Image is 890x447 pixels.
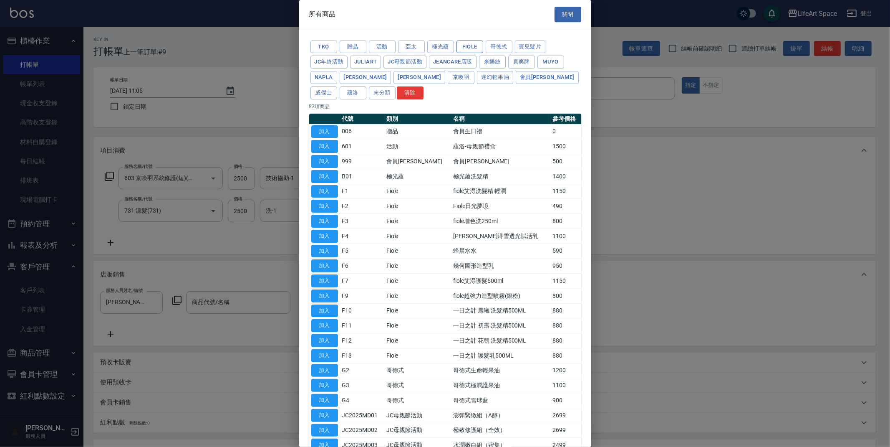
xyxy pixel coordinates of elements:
button: 蘊洛 [340,86,366,99]
td: 哥德式極潤護果油 [451,378,550,393]
td: 活動 [384,139,451,154]
span: 所有商品 [309,10,336,18]
td: 1100 [550,378,581,393]
td: Fiole [384,244,451,259]
button: Fiole [456,41,483,53]
button: JC年終活動 [310,56,348,69]
td: 900 [550,393,581,408]
button: 關閉 [555,7,581,22]
td: Fiole [384,318,451,333]
td: 880 [550,318,581,333]
td: 950 [550,259,581,274]
td: Fiole [384,274,451,289]
td: Fiole [384,214,451,229]
button: 加入 [311,379,338,392]
td: F6 [340,259,384,274]
button: 米樂絲 [479,56,506,69]
button: 加入 [311,349,338,362]
td: F1 [340,184,384,199]
button: 寶兒髮片 [515,41,546,53]
td: 一日之計 晨曦 洗髮精500ML [451,303,550,318]
button: 威傑士 [310,86,337,99]
td: 極光蘊 [384,169,451,184]
button: 真爽牌 [508,56,535,69]
td: fiole艾淂護髮500ml [451,274,550,289]
td: 蜂晨水水 [451,244,550,259]
td: 590 [550,244,581,259]
td: Fiole [384,184,451,199]
button: JeanCare店販 [429,56,477,69]
td: B01 [340,169,384,184]
td: 1200 [550,363,581,378]
td: 澎彈緊緻組（A醇） [451,408,550,423]
td: 極光蘊洗髮精 [451,169,550,184]
button: 活動 [369,41,396,53]
button: 加入 [311,259,338,272]
td: JC母親節活動 [384,408,451,423]
td: G3 [340,378,384,393]
button: 加入 [311,170,338,183]
td: F3 [340,214,384,229]
button: 加入 [311,230,338,243]
td: 490 [550,199,581,214]
td: 哥德式 [384,363,451,378]
td: 一日之計 護髮乳500ML [451,348,550,363]
td: Fiole [384,229,451,244]
td: 601 [340,139,384,154]
td: 哥德式生命輕果油 [451,363,550,378]
td: fiole增色洗250ml [451,214,550,229]
button: 加入 [311,319,338,332]
button: 迷幻輕果油 [477,71,513,84]
td: fiole超強力造型噴霧(銀粉) [451,288,550,303]
td: 2699 [550,423,581,438]
th: 名稱 [451,114,550,124]
td: 1150 [550,274,581,289]
td: [PERSON_NAME]淂雪透光賦活乳 [451,229,550,244]
td: 極致修護組（全效） [451,423,550,438]
button: 加入 [311,334,338,347]
td: 500 [550,154,581,169]
td: JC2025MD01 [340,408,384,423]
td: F11 [340,318,384,333]
td: Fiole [384,333,451,348]
td: 哥德式 [384,378,451,393]
button: 加入 [311,245,338,258]
button: 極光蘊 [427,41,454,53]
td: F10 [340,303,384,318]
td: F7 [340,274,384,289]
button: 加入 [311,305,338,317]
td: F4 [340,229,384,244]
button: 加入 [311,185,338,198]
td: G4 [340,393,384,408]
td: 贈品 [384,124,451,139]
td: F13 [340,348,384,363]
td: fiole艾淂洗髮精 輕潤 [451,184,550,199]
button: JC母親節活動 [383,56,426,69]
td: 800 [550,288,581,303]
button: 贈品 [340,41,366,53]
td: 880 [550,303,581,318]
td: JC2025MD02 [340,423,384,438]
button: JuliArt [350,56,381,69]
td: F9 [340,288,384,303]
td: Fiole [384,259,451,274]
td: Fiole [384,288,451,303]
td: 會員[PERSON_NAME] [384,154,451,169]
td: 880 [550,348,581,363]
td: 哥德式 [384,393,451,408]
td: F5 [340,244,384,259]
td: 會員[PERSON_NAME] [451,154,550,169]
td: 會員生日禮 [451,124,550,139]
td: 2699 [550,408,581,423]
button: 加入 [311,125,338,138]
button: 加入 [311,394,338,407]
button: 哥德式 [486,41,512,53]
button: 加入 [311,274,338,287]
td: 蘊洛-母親節禮盒 [451,139,550,154]
button: 加入 [311,424,338,437]
td: 1100 [550,229,581,244]
button: 京喚羽 [448,71,474,84]
button: [PERSON_NAME] [393,71,445,84]
button: 未分類 [369,86,396,99]
th: 類別 [384,114,451,124]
